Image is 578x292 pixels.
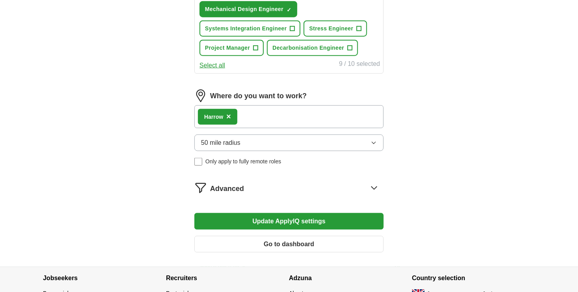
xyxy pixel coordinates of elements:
input: Only apply to fully remote roles [194,158,202,166]
span: Mechanical Design Engineer [205,5,283,13]
img: filter [194,182,207,194]
button: × [226,111,231,123]
label: Where do you want to work? [210,91,307,101]
div: 9 / 10 selected [339,59,380,70]
span: ✓ [287,7,291,13]
button: 50 mile radius [194,135,384,151]
span: Stress Engineer [309,24,353,33]
button: Project Manager [200,40,264,56]
span: Decarbonisation Engineer [272,44,344,52]
button: Select all [200,61,225,70]
div: Harrow [204,113,223,121]
span: × [226,112,231,121]
span: Systems Integration Engineer [205,24,287,33]
button: Decarbonisation Engineer [267,40,358,56]
span: Advanced [210,183,244,194]
button: Stress Engineer [304,21,367,37]
button: Update ApplyIQ settings [194,213,384,230]
img: location.png [194,90,207,102]
span: Only apply to fully remote roles [205,157,281,166]
span: Project Manager [205,44,250,52]
button: Systems Integration Engineer [200,21,300,37]
button: Mechanical Design Engineer✓ [200,1,297,17]
h4: Country selection [412,267,535,289]
button: Go to dashboard [194,236,384,253]
span: 50 mile radius [201,138,241,148]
